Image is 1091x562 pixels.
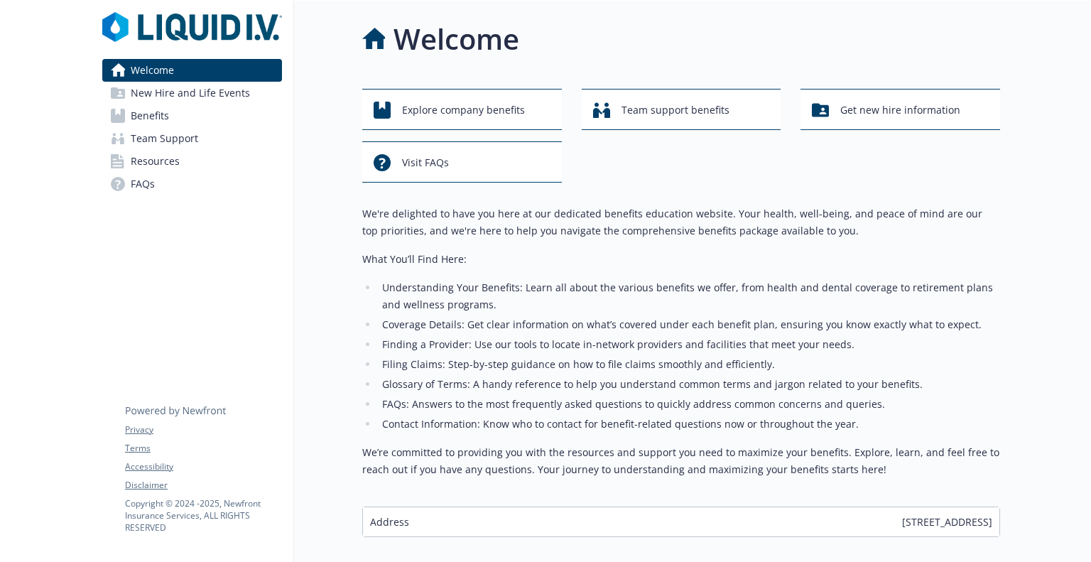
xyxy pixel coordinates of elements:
[378,336,1000,353] li: Finding a Provider: Use our tools to locate in-network providers and facilities that meet your ne...
[102,150,282,173] a: Resources
[378,356,1000,373] li: Filing Claims: Step-by-step guidance on how to file claims smoothly and efficiently.
[125,460,281,473] a: Accessibility
[378,416,1000,433] li: Contact Information: Know who to contact for benefit-related questions now or throughout the year.
[102,59,282,82] a: Welcome
[362,251,1000,268] p: What You’ll Find Here:
[131,173,155,195] span: FAQs
[402,97,525,124] span: Explore company benefits
[378,376,1000,393] li: Glossary of Terms: A handy reference to help you understand common terms and jargon related to yo...
[378,396,1000,413] li: FAQs: Answers to the most frequently asked questions to quickly address common concerns and queries.
[362,205,1000,239] p: We're delighted to have you here at our dedicated benefits education website. Your health, well-b...
[378,279,1000,313] li: Understanding Your Benefits: Learn all about the various benefits we offer, from health and denta...
[362,141,562,183] button: Visit FAQs
[125,423,281,436] a: Privacy
[125,497,281,534] p: Copyright © 2024 - 2025 , Newfront Insurance Services, ALL RIGHTS RESERVED
[378,316,1000,333] li: Coverage Details: Get clear information on what’s covered under each benefit plan, ensuring you k...
[402,149,449,176] span: Visit FAQs
[582,89,781,130] button: Team support benefits
[800,89,1000,130] button: Get new hire information
[125,442,281,455] a: Terms
[370,514,409,529] span: Address
[622,97,729,124] span: Team support benefits
[840,97,960,124] span: Get new hire information
[125,479,281,492] a: Disclaimer
[131,82,250,104] span: New Hire and Life Events
[102,127,282,150] a: Team Support
[362,444,1000,478] p: We’re committed to providing you with the resources and support you need to maximize your benefit...
[131,59,174,82] span: Welcome
[102,173,282,195] a: FAQs
[102,82,282,104] a: New Hire and Life Events
[131,127,198,150] span: Team Support
[102,104,282,127] a: Benefits
[131,150,180,173] span: Resources
[362,89,562,130] button: Explore company benefits
[393,18,519,60] h1: Welcome
[131,104,169,127] span: Benefits
[902,514,992,529] span: [STREET_ADDRESS]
